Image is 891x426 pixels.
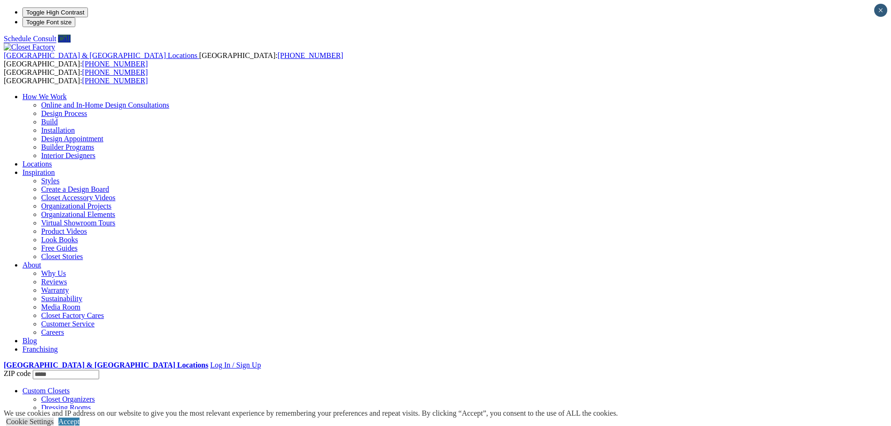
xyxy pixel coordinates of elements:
[4,409,618,418] div: We use cookies and IP address on our website to give you the most relevant experience by remember...
[41,244,78,252] a: Free Guides
[41,126,75,134] a: Installation
[41,395,95,403] a: Closet Organizers
[41,210,115,218] a: Organizational Elements
[41,236,78,244] a: Look Books
[41,109,87,117] a: Design Process
[41,202,111,210] a: Organizational Projects
[82,77,148,85] a: [PHONE_NUMBER]
[41,295,82,303] a: Sustainability
[41,311,104,319] a: Closet Factory Cares
[277,51,343,59] a: [PHONE_NUMBER]
[874,4,887,17] button: Close
[4,51,197,59] span: [GEOGRAPHIC_DATA] & [GEOGRAPHIC_DATA] Locations
[41,269,66,277] a: Why Us
[41,194,116,202] a: Closet Accessory Videos
[41,303,80,311] a: Media Room
[4,361,208,369] a: [GEOGRAPHIC_DATA] & [GEOGRAPHIC_DATA] Locations
[22,337,37,345] a: Blog
[22,17,75,27] button: Toggle Font size
[41,404,91,412] a: Dressing Rooms
[41,278,67,286] a: Reviews
[33,370,99,379] input: Enter your Zip code
[41,135,103,143] a: Design Appointment
[58,35,71,43] a: Call
[41,253,83,260] a: Closet Stories
[22,261,41,269] a: About
[4,51,199,59] a: [GEOGRAPHIC_DATA] & [GEOGRAPHIC_DATA] Locations
[41,152,95,159] a: Interior Designers
[41,320,94,328] a: Customer Service
[6,418,54,426] a: Cookie Settings
[41,143,94,151] a: Builder Programs
[22,387,70,395] a: Custom Closets
[58,418,80,426] a: Accept
[4,43,55,51] img: Closet Factory
[22,160,52,168] a: Locations
[22,7,88,17] button: Toggle High Contrast
[22,93,67,101] a: How We Work
[26,19,72,26] span: Toggle Font size
[4,369,31,377] span: ZIP code
[22,345,58,353] a: Franchising
[41,185,109,193] a: Create a Design Board
[4,35,56,43] a: Schedule Consult
[41,219,116,227] a: Virtual Showroom Tours
[4,68,148,85] span: [GEOGRAPHIC_DATA]: [GEOGRAPHIC_DATA]:
[210,361,261,369] a: Log In / Sign Up
[41,227,87,235] a: Product Videos
[82,68,148,76] a: [PHONE_NUMBER]
[22,168,55,176] a: Inspiration
[41,286,69,294] a: Warranty
[41,177,59,185] a: Styles
[41,118,58,126] a: Build
[4,51,343,68] span: [GEOGRAPHIC_DATA]: [GEOGRAPHIC_DATA]:
[41,101,169,109] a: Online and In-Home Design Consultations
[41,328,64,336] a: Careers
[82,60,148,68] a: [PHONE_NUMBER]
[26,9,84,16] span: Toggle High Contrast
